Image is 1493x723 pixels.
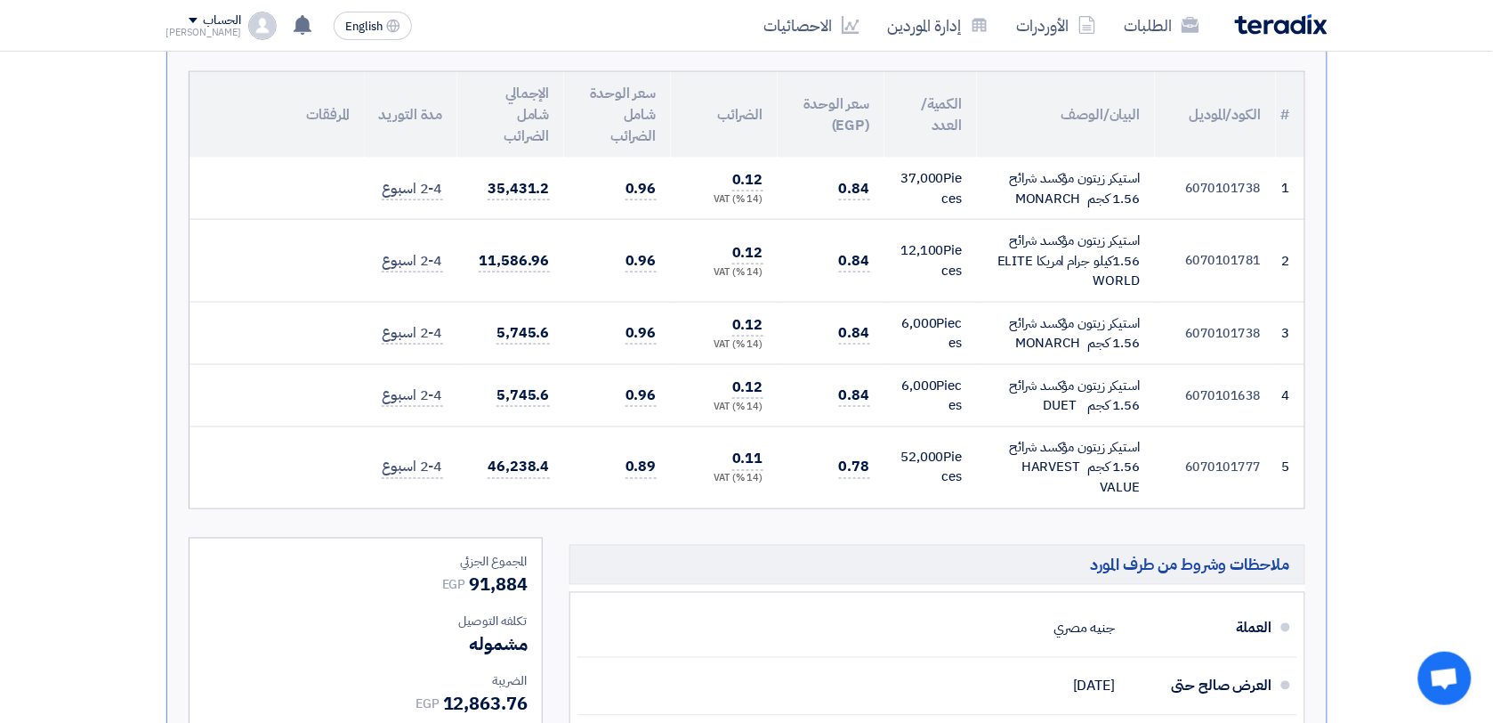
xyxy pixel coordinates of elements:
td: 5 [1276,426,1304,508]
div: استيكر زيتون مؤكسد شرائح 1.56كيلو جرام امريكا ELITE WORLD [991,231,1141,291]
div: (14 %) VAT [685,192,763,207]
span: 0.96 [625,385,657,407]
th: سعر الوحدة شامل الضرائب [564,72,671,158]
div: المجموع الجزئي [204,553,528,572]
td: 3 [1276,302,1304,364]
td: Pieces [884,220,977,303]
img: profile_test.png [248,12,277,40]
span: 12,863.76 [443,691,528,718]
div: [PERSON_NAME] [166,28,242,37]
span: 2-4 اسبوع [382,322,442,345]
th: مدة التوريد [365,72,457,158]
div: الضريبة [204,672,528,691]
span: 0.96 [625,322,657,345]
span: 37,000 [900,168,943,188]
span: 11,586.96 [479,250,549,272]
span: 35,431.2 [488,178,549,200]
span: 0.89 [625,457,657,479]
img: Teradix logo [1235,14,1328,35]
div: (14 %) VAT [685,337,763,353]
th: الإجمالي شامل الضرائب [457,72,564,158]
span: مشموله [469,631,527,658]
th: البيان/الوصف [977,72,1155,158]
span: 0.12 [732,377,763,399]
a: الأوردرات [1003,4,1110,46]
div: (14 %) VAT [685,265,763,280]
span: 12,100 [900,240,943,260]
span: 0.84 [839,385,870,407]
span: 52,000 [900,448,943,467]
div: العرض صالح حتى [1130,665,1272,708]
td: 4 [1276,364,1304,426]
th: الكود/الموديل [1155,72,1276,158]
th: الضرائب [671,72,778,158]
span: 6,000 [901,313,937,333]
span: 5,745.6 [496,385,549,407]
div: استيكر زيتون مؤكسد شرائح 1.56 كجم HARVEST VALUE [991,438,1141,499]
span: 5,745.6 [496,322,549,345]
div: استيكر زيتون مؤكسد شرائح 1.56 كجم DUET [991,376,1141,416]
span: 0.12 [732,169,763,191]
a: إدارة الموردين [874,4,1003,46]
button: English [334,12,412,40]
a: الاحصائيات [750,4,874,46]
span: 0.96 [625,250,657,272]
span: 2-4 اسبوع [382,457,442,479]
a: الطلبات [1110,4,1214,46]
td: Pieces [884,364,977,426]
span: English [345,20,383,33]
div: استيكر زيتون مؤكسد شرائح 1.56 كجم MONARCH [991,313,1141,353]
span: 91,884 [469,572,527,598]
td: Pieces [884,426,977,508]
th: المرفقات [190,72,365,158]
td: 2 [1276,220,1304,303]
th: سعر الوحدة (EGP) [778,72,884,158]
span: 0.96 [625,178,657,200]
td: 6070101738 [1155,302,1276,364]
span: 2-4 اسبوع [382,385,442,407]
div: Open chat [1418,652,1472,705]
div: الحساب [203,13,241,28]
h5: ملاحظات وشروط من طرف المورد [569,545,1305,585]
span: 46,238.4 [488,457,549,479]
div: استيكر زيتون مؤكسد شرائح 1.56 كجم MONARCH [991,168,1141,208]
td: 6070101738 [1155,158,1276,220]
div: (14 %) VAT [685,472,763,487]
span: 0.78 [839,457,870,479]
td: 6070101781 [1155,220,1276,303]
td: 6070101638 [1155,364,1276,426]
span: 2-4 اسبوع [382,250,442,272]
span: 2-4 اسبوع [382,178,442,200]
div: تكلفه التوصيل [204,613,528,631]
span: 0.12 [732,242,763,264]
td: 6070101777 [1155,426,1276,508]
span: EGP [416,695,440,714]
span: 0.84 [839,178,870,200]
span: 0.12 [732,314,763,337]
span: EGP [442,576,466,595]
span: 6,000 [901,376,937,395]
td: Pieces [884,302,977,364]
span: 0.11 [732,449,763,471]
td: Pieces [884,158,977,220]
div: (14 %) VAT [685,400,763,415]
div: جنيه مصري [1053,612,1115,646]
span: [DATE] [1073,678,1115,695]
span: 0.84 [839,322,870,345]
div: العملة [1130,607,1272,650]
span: 0.84 [839,250,870,272]
th: # [1276,72,1304,158]
td: 1 [1276,158,1304,220]
th: الكمية/العدد [884,72,977,158]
